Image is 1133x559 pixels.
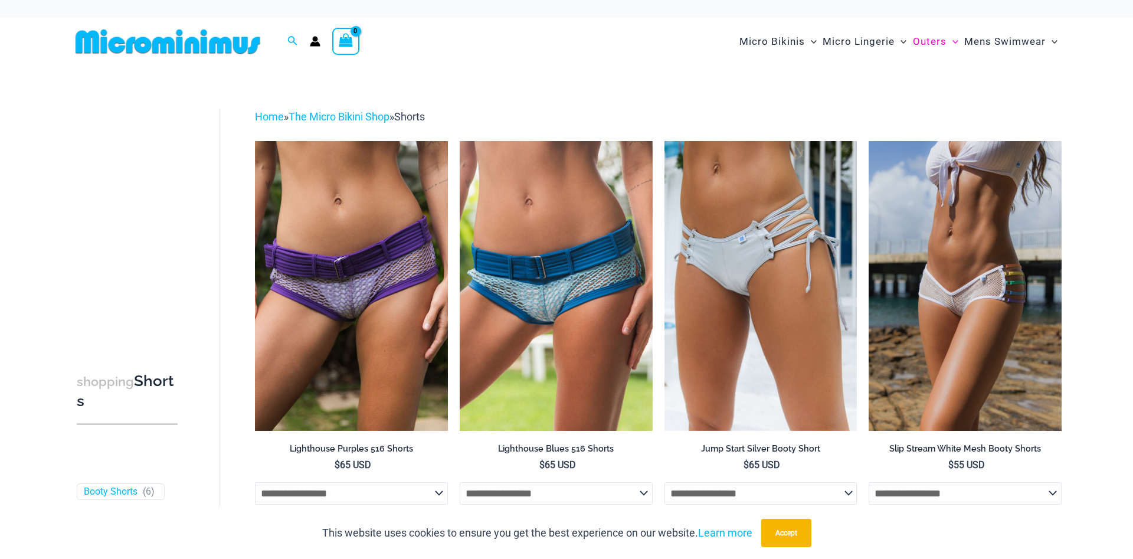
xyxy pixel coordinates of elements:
img: Jump Start Silver 5594 Shorts 01 [664,141,857,430]
span: Outers [913,27,947,57]
img: MM SHOP LOGO FLAT [71,28,265,55]
span: $ [539,459,545,470]
span: Micro Lingerie [823,27,895,57]
a: Jump Start Silver Booty Short [664,443,857,459]
iframe: TrustedSite Certified [77,99,183,335]
a: Jump Start Silver 5594 Shorts 01Jump Start Silver 5594 Shorts 02Jump Start Silver 5594 Shorts 02 [664,141,857,430]
a: Account icon link [310,36,320,47]
a: Lighthouse Blues 516 Shorts [460,443,653,459]
a: OutersMenu ToggleMenu Toggle [910,24,961,60]
a: View Shopping Cart, empty [332,28,359,55]
span: Menu Toggle [947,27,958,57]
h2: Lighthouse Purples 516 Shorts [255,443,448,455]
span: shopping [77,374,134,389]
span: » » [255,110,425,123]
a: Micro BikinisMenu ToggleMenu Toggle [736,24,820,60]
a: Micro LingerieMenu ToggleMenu Toggle [820,24,909,60]
bdi: 65 USD [744,459,780,470]
nav: Site Navigation [735,22,1062,61]
span: $ [744,459,749,470]
bdi: 65 USD [539,459,576,470]
bdi: 65 USD [335,459,371,470]
img: Slip Stream White Multi 5024 Shorts 08 [869,141,1062,430]
span: Mens Swimwear [964,27,1046,57]
a: Slip Stream White Multi 5024 Shorts 08Slip Stream White Multi 5024 Shorts 10Slip Stream White Mul... [869,141,1062,430]
a: Lighthouse Blues 516 Short 01Lighthouse Blues 516 Short 03Lighthouse Blues 516 Short 03 [460,141,653,430]
img: Lighthouse Blues 516 Short 01 [460,141,653,430]
bdi: 55 USD [948,459,985,470]
span: Menu Toggle [895,27,906,57]
p: This website uses cookies to ensure you get the best experience on our website. [322,524,752,542]
span: Micro Bikinis [739,27,805,57]
a: Lighthouse Purples 516 Short 01Lighthouse Purples 3668 Crop Top 516 Short 01Lighthouse Purples 36... [255,141,448,430]
span: $ [335,459,340,470]
h2: Slip Stream White Mesh Booty Shorts [869,443,1062,455]
span: ( ) [143,486,155,498]
a: Lighthouse Purples 516 Shorts [255,443,448,459]
span: $ [948,459,954,470]
a: Learn more [698,527,752,539]
a: Home [255,110,284,123]
a: Mens SwimwearMenu ToggleMenu Toggle [961,24,1060,60]
span: 6 [146,486,151,497]
span: Menu Toggle [1046,27,1057,57]
button: Accept [761,519,811,547]
span: Menu Toggle [805,27,817,57]
a: Search icon link [287,34,298,49]
h2: Jump Start Silver Booty Short [664,443,857,455]
a: Booty Shorts [84,486,137,498]
a: The Micro Bikini Shop [289,110,389,123]
a: Slip Stream White Mesh Booty Shorts [869,443,1062,459]
h3: Shorts [77,371,178,412]
span: Shorts [394,110,425,123]
h2: Lighthouse Blues 516 Shorts [460,443,653,455]
img: Lighthouse Purples 516 Short 01 [255,141,448,430]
